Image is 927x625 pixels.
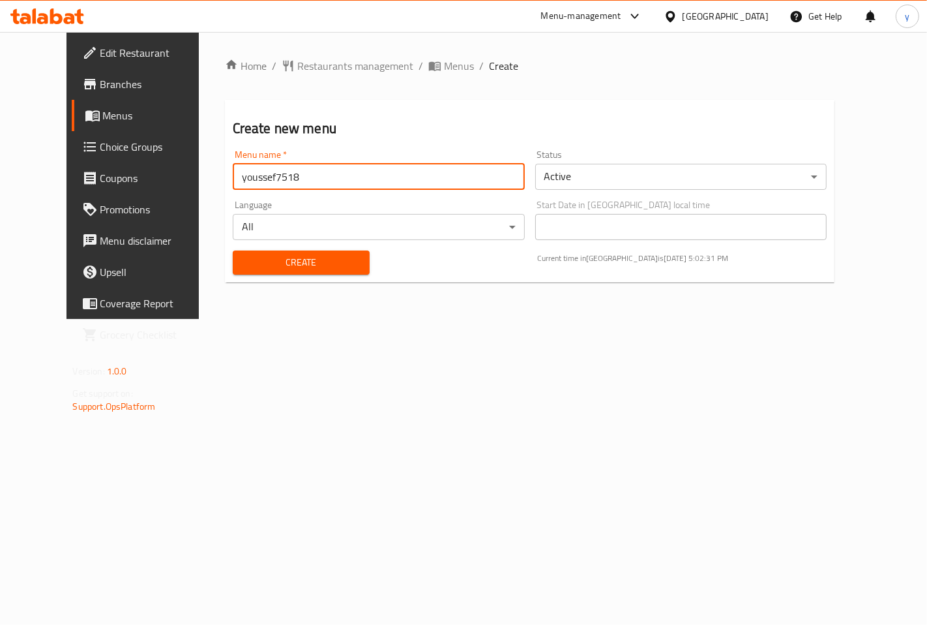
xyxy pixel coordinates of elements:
span: Grocery Checklist [100,327,211,343]
a: Coverage Report [72,288,221,319]
a: Support.OpsPlatform [73,398,156,415]
span: 1.0.0 [107,363,127,380]
nav: breadcrumb [225,58,835,74]
span: Version: [73,363,105,380]
div: Menu-management [541,8,621,24]
p: Current time in [GEOGRAPHIC_DATA] is [DATE] 5:02:31 PM [538,252,827,264]
a: Grocery Checklist [72,319,221,350]
div: All [233,214,525,240]
span: Get support on: [73,385,133,402]
a: Restaurants management [282,58,413,74]
span: Choice Groups [100,139,211,155]
a: Upsell [72,256,221,288]
span: Upsell [100,264,211,280]
a: Promotions [72,194,221,225]
span: Menus [444,58,474,74]
a: Coupons [72,162,221,194]
button: Create [233,251,370,275]
li: / [479,58,484,74]
span: y [905,9,909,23]
a: Edit Restaurant [72,37,221,69]
span: Create [243,254,359,271]
span: Branches [100,76,211,92]
span: Menu disclaimer [100,233,211,249]
div: [GEOGRAPHIC_DATA] [683,9,769,23]
a: Home [225,58,267,74]
span: Restaurants management [297,58,413,74]
input: Please enter Menu name [233,164,525,190]
h2: Create new menu [233,119,827,138]
a: Menu disclaimer [72,225,221,256]
a: Menus [428,58,474,74]
span: Menus [103,108,211,123]
span: Coverage Report [100,296,211,311]
li: / [272,58,276,74]
li: / [419,58,423,74]
span: Edit Restaurant [100,45,211,61]
a: Branches [72,69,221,100]
a: Choice Groups [72,131,221,162]
a: Menus [72,100,221,131]
span: Coupons [100,170,211,186]
div: Active [535,164,827,190]
span: Create [489,58,518,74]
span: Promotions [100,202,211,217]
